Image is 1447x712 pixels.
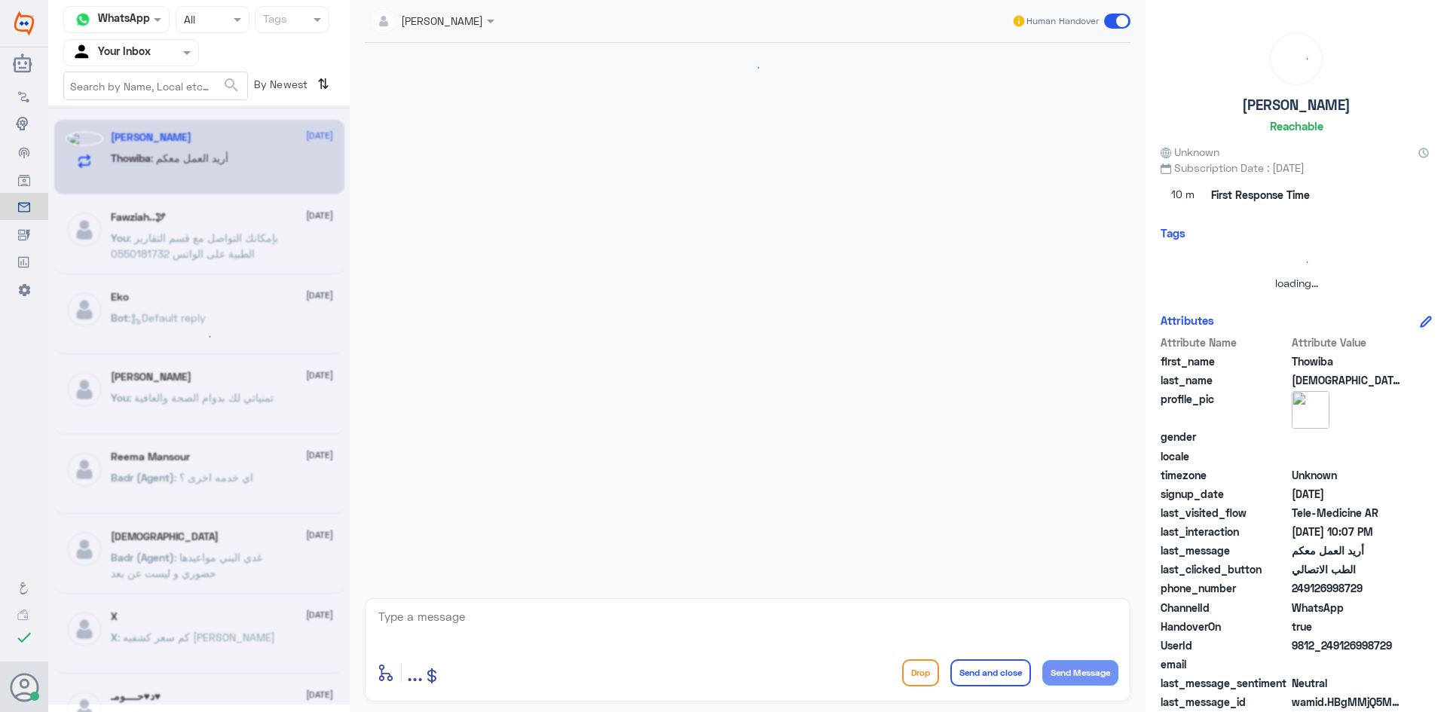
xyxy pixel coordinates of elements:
span: last_name [1161,372,1289,388]
span: Mohammed [1292,372,1401,388]
h6: Tags [1161,226,1185,240]
span: last_clicked_button [1161,561,1289,577]
img: Widebot Logo [14,11,34,35]
span: 2 [1292,600,1401,616]
span: 0 [1292,675,1401,691]
span: أريد العمل معكم [1292,542,1401,558]
button: Send and close [950,659,1031,686]
button: Avatar [10,673,38,701]
span: first_name [1161,353,1289,369]
div: loading... [1164,249,1428,275]
button: Send Message [1042,660,1118,686]
button: search [222,73,240,98]
span: Attribute Name [1161,335,1289,350]
span: email [1161,656,1289,672]
button: Drop [902,659,939,686]
span: 10 m [1161,182,1206,209]
span: HandoverOn [1161,619,1289,634]
span: profile_pic [1161,391,1289,426]
span: 2025-10-13T19:07:17.449Z [1292,524,1401,539]
span: last_message_sentiment [1161,675,1289,691]
h6: Attributes [1161,313,1214,327]
div: Tags [261,11,287,30]
button: ... [407,655,423,689]
span: By Newest [248,72,311,102]
span: wamid.HBgMMjQ5MTI2OTk4NzI5FQIAEhggRkJBNEFBMUYxRDA1NkY2MzI3RDY1NkJDMUQ1MkU5MTAA [1292,694,1401,710]
span: 9812_249126998729 [1292,637,1401,653]
span: ... [407,659,423,686]
input: Search by Name, Local etc… [64,72,247,99]
span: timezone [1161,467,1289,483]
h5: [PERSON_NAME] [1242,96,1351,114]
h6: Reachable [1270,119,1323,133]
span: Tele-Medicine AR [1292,505,1401,521]
div: loading... [1274,37,1318,81]
span: phone_number [1161,580,1289,596]
span: last_message [1161,542,1289,558]
span: true [1292,619,1401,634]
span: last_visited_flow [1161,505,1289,521]
span: 2024-09-10T13:14:23.1Z [1292,486,1401,502]
div: loading... [186,323,213,350]
img: yourInbox.svg [72,41,94,64]
span: 249126998729 [1292,580,1401,596]
span: الطب الاتصالي [1292,561,1401,577]
span: UserId [1161,637,1289,653]
i: ⇅ [317,72,329,96]
span: search [222,76,240,94]
span: Subscription Date : [DATE] [1161,160,1432,176]
span: Thowiba [1292,353,1401,369]
span: signup_date [1161,486,1289,502]
span: last_interaction [1161,524,1289,539]
span: null [1292,448,1401,464]
span: Human Handover [1026,14,1099,28]
img: whatsapp.png [72,8,94,31]
span: null [1292,429,1401,445]
span: Unknown [1292,467,1401,483]
span: Unknown [1161,144,1219,160]
div: loading... [369,54,1127,81]
i: check [15,628,33,646]
span: Attribute Value [1292,335,1401,350]
span: locale [1161,448,1289,464]
span: loading... [1275,277,1318,289]
span: First Response Time [1211,187,1310,203]
span: null [1292,656,1401,672]
img: picture [1292,391,1329,429]
span: ChannelId [1161,600,1289,616]
span: gender [1161,429,1289,445]
span: last_message_id [1161,694,1289,710]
